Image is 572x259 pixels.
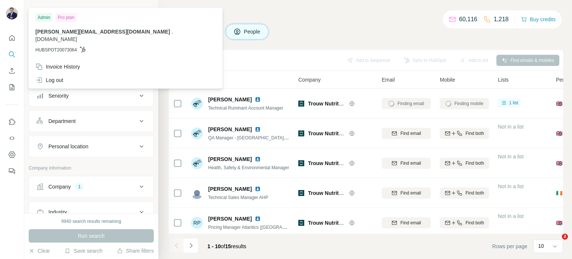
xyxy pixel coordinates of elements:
span: 🇮🇪 [556,189,562,197]
span: Email [382,76,395,83]
button: Clear [29,247,50,255]
img: Logo of Trouw Nutrition Ireland [298,130,304,136]
p: Company information [29,165,154,171]
span: 🇬🇧 [556,100,562,107]
button: Find both [440,158,489,169]
button: Personal location [29,138,153,155]
span: Find email [400,219,421,226]
span: [DOMAIN_NAME] [35,36,77,42]
span: Company [298,76,321,83]
span: Mobile [440,76,455,83]
img: Logo of Trouw Nutrition Ireland [298,190,304,196]
span: Trouw Nutrition [GEOGRAPHIC_DATA] [308,130,404,136]
span: 15 [225,243,231,249]
div: Invoice History [35,63,80,70]
span: results [207,243,246,249]
span: Not in a list [498,213,524,219]
div: New search [29,7,52,13]
div: Log out [35,76,63,84]
button: Find both [440,128,489,139]
img: LinkedIn logo [255,97,261,102]
span: Find both [465,190,484,196]
span: [PERSON_NAME] [208,155,252,163]
button: Find both [440,217,489,228]
img: Avatar [191,127,203,139]
div: Pro plan [55,13,77,22]
button: Use Surfe API [6,132,18,145]
span: [PERSON_NAME] [208,96,252,103]
div: Department [48,117,76,125]
img: LinkedIn logo [255,216,261,222]
button: Hide [130,4,158,16]
div: Industry [48,208,67,216]
span: of [221,243,225,249]
p: 60,116 [459,15,477,24]
span: Trouw Nutrition [GEOGRAPHIC_DATA] [308,160,404,166]
span: 🇬🇧 [556,219,562,227]
img: LinkedIn logo [255,126,261,132]
span: 🇬🇧 [556,159,562,167]
div: Admin [35,13,53,22]
div: Personal location [48,143,88,150]
img: Logo of Trouw Nutrition Ireland [298,160,304,166]
button: Find email [382,128,431,139]
img: Avatar [191,157,203,169]
p: 10 [538,242,544,250]
div: 1 [75,183,84,190]
span: Find email [400,160,421,167]
div: Company [48,183,71,190]
span: Find both [465,160,484,167]
span: Find email [400,190,421,196]
span: People [244,28,261,35]
span: Not in a list [498,154,524,159]
span: Lists [498,76,509,83]
button: Feedback [6,164,18,178]
h4: Search [169,9,563,19]
p: 1,218 [494,15,509,24]
div: 9940 search results remaining [61,218,121,225]
span: Health, Safety & Environmental Manager [208,165,289,170]
span: Rows per page [492,243,527,250]
img: LinkedIn logo [255,186,261,192]
div: Seniority [48,92,69,100]
button: Company1 [29,178,153,196]
button: Search [6,48,18,61]
span: Pricing Manager Atlantics ([GEOGRAPHIC_DATA] & [GEOGRAPHIC_DATA]) [208,224,361,230]
button: Share filters [117,247,154,255]
span: [PERSON_NAME] [208,126,252,133]
span: Trouw Nutrition [GEOGRAPHIC_DATA] [308,101,404,107]
span: Find both [465,219,484,226]
span: QA Manager - [GEOGRAPHIC_DATA][PERSON_NAME][GEOGRAPHIC_DATA] [208,135,367,140]
img: Logo of Trouw Nutrition Ireland [298,101,304,107]
button: Quick start [6,31,18,45]
button: Enrich CSV [6,64,18,78]
img: Avatar [191,187,203,199]
img: LinkedIn logo [255,156,261,162]
button: Find both [440,187,489,199]
div: RP [191,217,203,229]
img: Avatar [6,7,18,19]
button: Navigate to next page [184,238,198,253]
button: Dashboard [6,148,18,161]
button: Find email [382,187,431,199]
button: Industry [29,203,153,221]
span: 2 [562,234,568,240]
span: HUBSPOT20073064 [35,47,77,53]
span: . [172,29,173,35]
button: Find email [382,217,431,228]
span: Trouw Nutrition [GEOGRAPHIC_DATA] [308,190,404,196]
span: [PERSON_NAME] [208,215,252,222]
span: Not in a list [498,124,524,130]
button: Department [29,112,153,130]
img: Avatar [191,98,203,110]
span: [PERSON_NAME][EMAIL_ADDRESS][DOMAIN_NAME] [35,29,170,35]
button: Save search [64,247,102,255]
span: Find email [400,130,421,137]
span: Technical Ruminant Account Manager [208,105,283,111]
button: My lists [6,80,18,94]
button: Seniority [29,87,153,105]
span: 1 list [509,100,518,106]
iframe: Intercom live chat [547,234,565,252]
button: Find email [382,158,431,169]
span: 🇬🇧 [556,130,562,137]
